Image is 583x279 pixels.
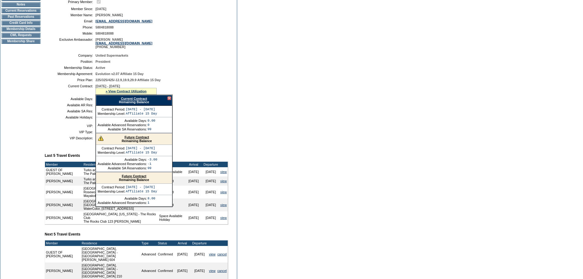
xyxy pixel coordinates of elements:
[202,162,219,167] td: Departure
[47,32,93,35] td: Mobile:
[98,135,103,141] img: There are insufficient days and/or tokens to cover this reservation
[174,262,191,279] td: [DATE]
[47,136,93,140] td: VIP Description:
[47,54,93,57] td: Company:
[2,8,40,13] td: Current Reservations
[96,134,172,145] div: Remaining Balance
[2,2,40,7] td: Notes
[148,127,155,131] td: 99
[202,176,219,186] td: [DATE]
[96,95,172,106] div: Remaining Balance
[95,38,152,49] span: [PERSON_NAME] [PHONE_NUMBER]
[95,32,114,35] span: 5804818088
[47,66,93,70] td: Membership Status:
[220,190,227,194] a: view
[202,211,219,224] td: [DATE]
[140,262,157,279] td: Advanced
[83,167,158,176] td: Turks and Caicos - The Palms The Palms 4501
[45,240,79,246] td: Member
[185,176,202,186] td: [DATE]
[148,119,155,123] td: 0.00
[202,167,219,176] td: [DATE]
[140,246,157,262] td: Advanced
[126,112,157,115] td: Affiliate 15 Day
[202,186,219,198] td: [DATE]
[220,203,227,207] a: view
[81,262,140,279] td: [GEOGRAPHIC_DATA], [GEOGRAPHIC_DATA] - [GEOGRAPHIC_DATA] [GEOGRAPHIC_DATA] 210
[98,190,125,193] td: Membership Level:
[148,201,155,205] td: 1
[157,262,174,279] td: Confirmed
[45,211,83,224] td: [PERSON_NAME]
[140,240,157,246] td: Type
[185,186,202,198] td: [DATE]
[95,25,114,29] span: 5804818088
[47,130,93,134] td: VIP Type:
[81,246,140,262] td: [GEOGRAPHIC_DATA], [GEOGRAPHIC_DATA] - [GEOGRAPHIC_DATA] [PERSON_NAME] 604
[47,115,93,119] td: Available Holidays:
[98,185,125,189] td: Contract Period:
[83,162,158,167] td: Residence
[2,33,40,38] td: CWL Requests
[126,151,157,154] td: Affiliate 15 Day
[47,13,93,17] td: Member Name:
[2,21,40,25] td: Credit Card Info
[95,60,110,63] span: President
[45,186,83,198] td: [PERSON_NAME]
[98,197,147,200] td: Available Days:
[95,41,152,45] a: [EMAIL_ADDRESS][DOMAIN_NAME]
[126,146,157,150] td: [DATE] - [DATE]
[122,174,146,178] a: Future Contract
[148,166,157,170] td: 99
[47,84,93,95] td: Current Contract:
[125,135,149,139] a: Future Contract
[96,172,172,184] div: Remaining Balance
[95,13,123,17] span: [PERSON_NAME]
[45,167,83,176] td: GUEST OF [PERSON_NAME]
[98,107,125,111] td: Contract Period:
[47,72,93,76] td: Membership Agreement:
[191,240,208,246] td: Departure
[47,38,93,49] td: Exclusive Ambassador:
[126,107,157,111] td: [DATE] - [DATE]
[45,153,80,158] b: Last 5 Travel Events
[95,66,105,70] span: Active
[95,78,161,82] span: 225/325/425/-12.9,19.9,29.9 Affiliate 15 Day
[148,123,155,127] td: 0
[209,252,215,256] a: view
[217,269,227,273] a: cancel
[47,78,93,82] td: Price Plan:
[148,197,155,200] td: 8.00
[98,201,147,205] td: Available Advanced Reservations:
[95,72,144,76] span: Evolution v2.07 Affiliate 15 Day
[2,27,40,32] td: Membership Details
[47,7,93,11] td: Member Since:
[121,97,147,100] a: Current Contract
[209,269,215,273] a: view
[81,240,140,246] td: Residence
[95,7,106,11] span: [DATE]
[185,211,202,224] td: [DATE]
[174,240,191,246] td: Arrival
[83,176,158,186] td: Turks and Caicos - The Palms The Palms 4501
[126,190,157,193] td: Affiliate 15 Day
[47,97,93,101] td: Available Days:
[98,119,147,123] td: Available Days:
[98,123,147,127] td: Available Advanced Reservations:
[95,84,120,88] span: [DATE] - [DATE]
[47,124,93,128] td: VIP:
[95,54,128,57] span: United Supermarkets
[106,89,147,93] a: » View Contract Utilization
[174,246,191,262] td: [DATE]
[45,262,79,279] td: [PERSON_NAME]
[98,151,125,154] td: Membership Level:
[158,211,185,224] td: Space Available Holiday
[2,14,40,19] td: Past Reservations
[98,158,147,161] td: Available Days:
[45,232,80,236] b: Next 5 Travel Events
[47,103,93,107] td: Available AR Res:
[83,198,158,211] td: [GEOGRAPHIC_DATA], [US_STATE] - [GEOGRAPHIC_DATA], [US_STATE] WaterColor, [STREET_ADDRESS]
[126,185,157,189] td: [DATE] - [DATE]
[83,186,158,198] td: [GEOGRAPHIC_DATA], [GEOGRAPHIC_DATA] - Rosewood Mayakoba Mayakoba 830
[217,252,227,256] a: cancel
